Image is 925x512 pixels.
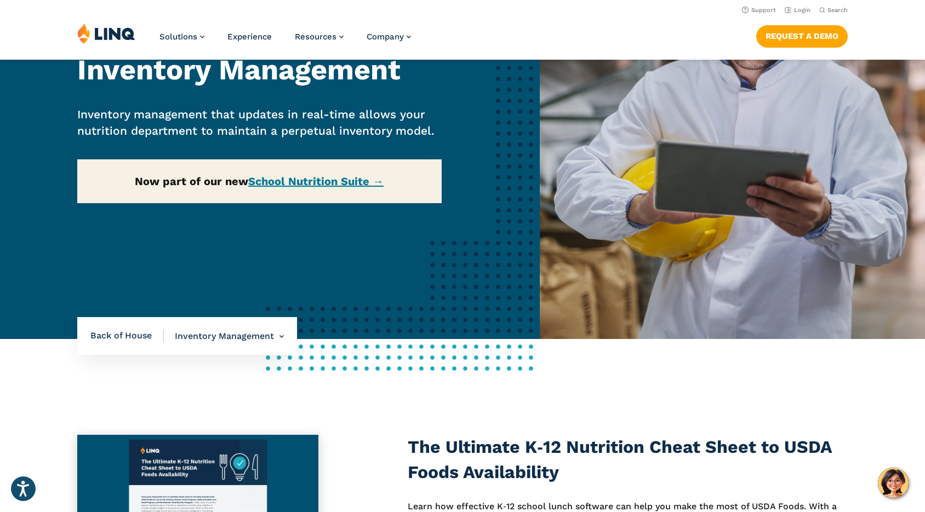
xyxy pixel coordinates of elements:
[819,6,848,14] button: Open Search Bar
[295,32,344,42] a: Resources
[756,25,848,47] a: Request a Demo
[77,23,135,44] img: LINQ | K‑12 Software
[159,32,204,42] a: Solutions
[135,175,384,188] strong: Now part of our new
[756,23,848,47] nav: Button Navigation
[878,468,909,498] button: Hello, have a question? Let’s chat.
[248,175,384,188] a: School Nutrition Suite →
[367,32,404,42] span: Company
[159,32,197,42] span: Solutions
[159,23,411,59] nav: Primary Navigation
[77,106,442,139] p: Inventory management that updates in real-time allows your nutrition department to maintain a per...
[408,435,848,485] h3: The Ultimate K‑12 Nutrition Cheat Sheet to USDA Foods Availability
[227,32,272,42] a: Experience
[367,32,411,42] a: Company
[164,317,284,355] li: Inventory Management
[785,7,810,14] a: Login
[742,7,776,14] a: Support
[827,7,848,14] span: Search
[295,32,336,42] span: Resources
[90,330,164,342] span: Back of House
